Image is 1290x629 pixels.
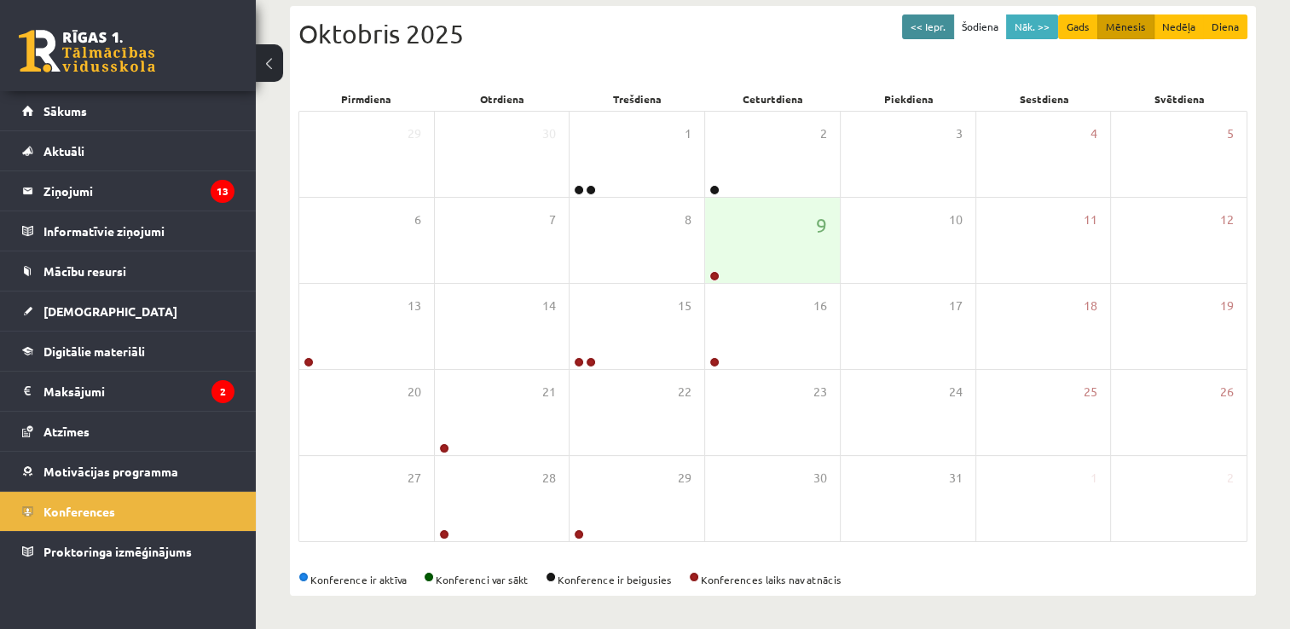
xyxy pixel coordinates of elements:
[43,211,234,251] legend: Informatīvie ziņojumi
[43,464,178,479] span: Motivācijas programma
[542,124,556,143] span: 30
[902,14,954,39] button: << Iepr.
[956,124,963,143] span: 3
[298,87,434,111] div: Pirmdiena
[813,469,827,488] span: 30
[542,297,556,315] span: 14
[813,297,827,315] span: 16
[1227,469,1234,488] span: 2
[434,87,570,111] div: Otrdiena
[542,383,556,401] span: 21
[43,143,84,159] span: Aktuāli
[1084,211,1097,229] span: 11
[976,87,1112,111] div: Sestdiena
[298,14,1247,53] div: Oktobris 2025
[549,211,556,229] span: 7
[43,303,177,319] span: [DEMOGRAPHIC_DATA]
[949,297,963,315] span: 17
[43,424,90,439] span: Atzīmes
[22,291,234,331] a: [DEMOGRAPHIC_DATA]
[19,30,155,72] a: Rīgas 1. Tālmācības vidusskola
[1227,124,1234,143] span: 5
[408,383,421,401] span: 20
[1058,14,1098,39] button: Gads
[949,383,963,401] span: 24
[414,211,421,229] span: 6
[22,492,234,531] a: Konferences
[1090,469,1097,488] span: 1
[22,452,234,491] a: Motivācijas programma
[813,383,827,401] span: 23
[43,504,115,519] span: Konferences
[22,91,234,130] a: Sākums
[816,211,827,239] span: 9
[22,251,234,291] a: Mācību resursi
[949,211,963,229] span: 10
[22,332,234,371] a: Digitālie materiāli
[408,469,421,488] span: 27
[1220,211,1234,229] span: 12
[43,103,87,118] span: Sākums
[1084,383,1097,401] span: 25
[949,469,963,488] span: 31
[570,87,705,111] div: Trešdiena
[705,87,841,111] div: Ceturtdiena
[1220,297,1234,315] span: 19
[43,372,234,411] legend: Maksājumi
[1203,14,1247,39] button: Diena
[22,412,234,451] a: Atzīmes
[298,572,1247,587] div: Konference ir aktīva Konferenci var sākt Konference ir beigusies Konferences laiks nav atnācis
[678,383,691,401] span: 22
[820,124,827,143] span: 2
[678,469,691,488] span: 29
[22,131,234,170] a: Aktuāli
[685,211,691,229] span: 8
[1154,14,1204,39] button: Nedēļa
[22,171,234,211] a: Ziņojumi13
[841,87,976,111] div: Piekdiena
[408,297,421,315] span: 13
[1006,14,1058,39] button: Nāk. >>
[542,469,556,488] span: 28
[43,544,192,559] span: Proktoringa izmēģinājums
[22,532,234,571] a: Proktoringa izmēģinājums
[22,211,234,251] a: Informatīvie ziņojumi
[1090,124,1097,143] span: 4
[43,263,126,279] span: Mācību resursi
[211,180,234,203] i: 13
[1112,87,1247,111] div: Svētdiena
[1097,14,1154,39] button: Mēnesis
[43,343,145,359] span: Digitālie materiāli
[1220,383,1234,401] span: 26
[678,297,691,315] span: 15
[22,372,234,411] a: Maksājumi2
[211,380,234,403] i: 2
[953,14,1007,39] button: Šodiena
[408,124,421,143] span: 29
[1084,297,1097,315] span: 18
[685,124,691,143] span: 1
[43,171,234,211] legend: Ziņojumi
